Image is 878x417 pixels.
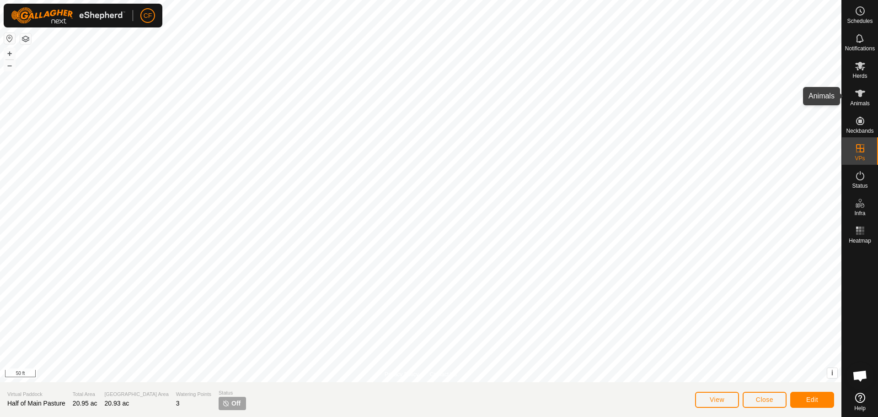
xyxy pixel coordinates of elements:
img: Gallagher Logo [11,7,125,24]
span: [GEOGRAPHIC_DATA] Area [105,390,169,398]
span: 3 [176,400,180,407]
span: Watering Points [176,390,211,398]
button: – [4,60,15,71]
span: i [831,369,833,377]
span: View [710,396,724,403]
span: Status [219,389,246,397]
span: Notifications [845,46,875,51]
a: Help [842,389,878,415]
span: Herds [852,73,867,79]
button: Close [743,392,787,408]
button: Edit [790,392,834,408]
a: Contact Us [430,370,457,379]
span: Close [756,396,773,403]
button: Map Layers [20,33,31,44]
button: + [4,48,15,59]
span: Heatmap [849,238,871,244]
span: Half of Main Pasture [7,400,65,407]
span: Neckbands [846,128,873,134]
span: Edit [806,396,818,403]
span: CF [144,11,152,21]
a: Privacy Policy [385,370,419,379]
span: 20.95 ac [73,400,97,407]
button: i [827,368,837,378]
img: turn-off [222,400,230,407]
span: Schedules [847,18,873,24]
button: Reset Map [4,33,15,44]
span: 20.93 ac [105,400,129,407]
button: View [695,392,739,408]
span: Off [231,399,241,408]
span: VPs [855,156,865,161]
span: Status [852,183,867,189]
span: Virtual Paddock [7,390,65,398]
span: Help [854,406,866,411]
span: Animals [850,101,870,106]
span: Total Area [73,390,97,398]
a: Open chat [846,362,874,390]
span: Infra [854,211,865,216]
